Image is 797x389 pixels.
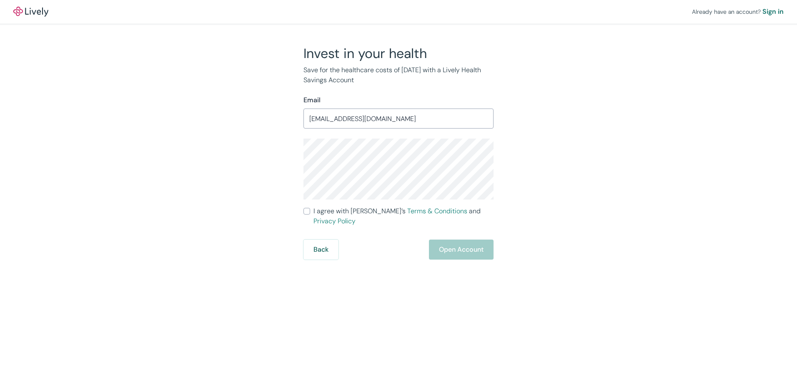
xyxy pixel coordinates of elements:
img: Lively [13,7,48,17]
a: LivelyLively [13,7,48,17]
span: I agree with [PERSON_NAME]’s and [313,206,494,226]
p: Save for the healthcare costs of [DATE] with a Lively Health Savings Account [303,65,494,85]
a: Sign in [762,7,784,17]
a: Terms & Conditions [407,207,467,215]
label: Email [303,95,321,105]
h2: Invest in your health [303,45,494,62]
button: Back [303,240,338,260]
div: Already have an account? [692,7,784,17]
a: Privacy Policy [313,217,356,225]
